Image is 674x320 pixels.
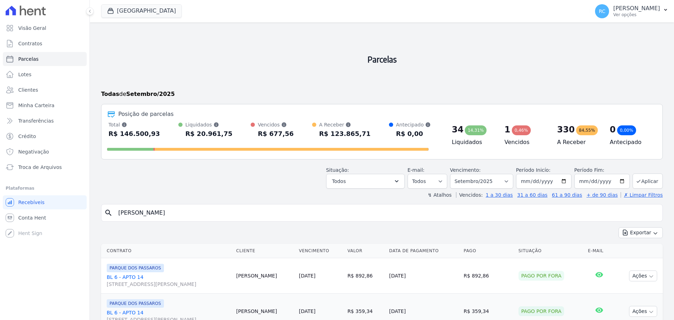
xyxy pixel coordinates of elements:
[233,258,296,294] td: [PERSON_NAME]
[574,166,630,174] label: Período Fim:
[3,129,87,143] a: Crédito
[452,124,463,135] div: 34
[101,90,175,98] p: de
[18,214,46,221] span: Conta Hent
[3,114,87,128] a: Transferências
[613,12,660,18] p: Ver opções
[258,128,293,139] div: R$ 677,56
[518,271,564,281] div: Pago por fora
[465,125,487,135] div: 14,31%
[629,270,657,281] button: Ações
[3,37,87,51] a: Contratos
[6,184,84,192] div: Plataformas
[617,125,636,135] div: 0,00%
[18,117,54,124] span: Transferências
[3,211,87,225] a: Conta Hent
[101,244,233,258] th: Contrato
[108,121,160,128] div: Total
[108,128,160,139] div: R$ 146.500,93
[3,145,87,159] a: Negativação
[461,258,516,294] td: R$ 892,86
[486,192,513,198] a: 1 a 30 dias
[345,244,386,258] th: Valor
[104,209,113,217] i: search
[456,192,483,198] label: Vencidos:
[518,306,564,316] div: Pago por fora
[258,121,293,128] div: Vencidos
[408,167,425,173] label: E-mail:
[18,148,49,155] span: Negativação
[589,1,674,21] button: RC [PERSON_NAME] Ver opções
[386,258,461,294] td: [DATE]
[18,86,38,93] span: Clientes
[633,174,663,189] button: Aplicar
[512,125,531,135] div: 0,46%
[185,128,232,139] div: R$ 20.961,75
[516,244,585,258] th: Situação
[516,167,550,173] label: Período Inicío:
[18,102,54,109] span: Minha Carteira
[396,121,431,128] div: Antecipado
[552,192,582,198] a: 61 a 90 dias
[517,192,547,198] a: 31 a 60 dias
[3,52,87,66] a: Parcelas
[3,83,87,97] a: Clientes
[450,167,481,173] label: Vencimento:
[619,227,663,238] button: Exportar
[107,299,164,308] span: PARQUE DOS PASSAROS
[319,128,371,139] div: R$ 123.865,71
[610,124,616,135] div: 0
[185,121,232,128] div: Liquidados
[18,71,32,78] span: Lotes
[18,55,39,63] span: Parcelas
[557,138,599,146] h4: A Receber
[504,138,546,146] h4: Vencidos
[587,192,618,198] a: + de 90 dias
[326,174,405,189] button: Todos
[18,40,42,47] span: Contratos
[18,25,46,32] span: Visão Geral
[3,195,87,209] a: Recebíveis
[599,9,606,14] span: RC
[461,244,516,258] th: Pago
[101,91,119,97] strong: Todas
[3,67,87,81] a: Lotes
[621,192,663,198] a: ✗ Limpar Filtros
[18,164,62,171] span: Troca de Arquivos
[504,124,510,135] div: 1
[296,244,344,258] th: Vencimento
[613,5,660,12] p: [PERSON_NAME]
[452,138,493,146] h4: Liquidados
[107,274,231,288] a: BL 6 - APTO 14[STREET_ADDRESS][PERSON_NAME]
[585,244,614,258] th: E-mail
[3,160,87,174] a: Troca de Arquivos
[114,206,660,220] input: Buscar por nome do lote ou do cliente
[557,124,575,135] div: 330
[101,28,663,90] h2: Parcelas
[299,273,315,279] a: [DATE]
[126,91,175,97] strong: Setembro/2025
[299,308,315,314] a: [DATE]
[386,244,461,258] th: Data de Pagamento
[326,167,349,173] label: Situação:
[345,258,386,294] td: R$ 892,86
[233,244,296,258] th: Cliente
[18,199,45,206] span: Recebíveis
[107,264,164,272] span: PARQUE DOS PASSAROS
[396,128,431,139] div: R$ 0,00
[3,98,87,112] a: Minha Carteira
[101,4,182,18] button: [GEOGRAPHIC_DATA]
[107,281,231,288] span: [STREET_ADDRESS][PERSON_NAME]
[576,125,598,135] div: 84,55%
[18,133,36,140] span: Crédito
[118,110,174,118] div: Posição de parcelas
[332,177,346,185] span: Todos
[610,138,651,146] h4: Antecipado
[629,306,657,317] button: Ações
[428,192,451,198] label: ↯ Atalhos
[3,21,87,35] a: Visão Geral
[319,121,371,128] div: A Receber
